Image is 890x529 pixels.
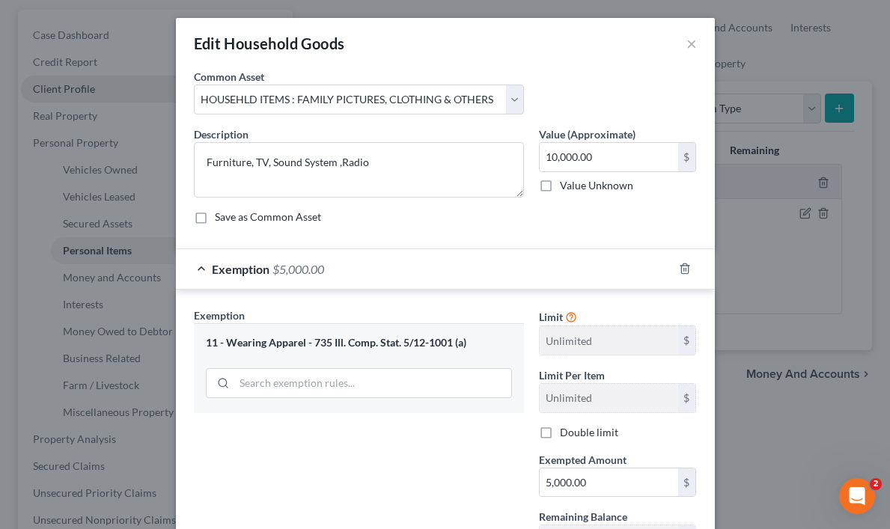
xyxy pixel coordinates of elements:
label: Common Asset [194,69,264,85]
span: Limit [539,311,563,323]
label: Save as Common Asset [215,210,321,224]
div: $ [678,143,696,171]
span: Description [194,128,249,141]
label: Limit Per Item [539,367,605,383]
span: 2 [870,478,882,490]
span: Exempted Amount [539,453,627,466]
input: 0.00 [540,468,678,497]
div: $ [678,384,696,412]
button: × [686,34,697,52]
input: Search exemption rules... [234,369,511,397]
input: 0.00 [540,143,678,171]
label: Value (Approximate) [539,126,636,142]
input: -- [540,384,678,412]
label: Value Unknown [560,178,633,193]
input: -- [540,326,678,355]
span: Exemption [194,309,245,322]
div: $ [678,326,696,355]
div: $ [678,468,696,497]
iframe: Intercom live chat [839,478,875,514]
label: Remaining Balance [539,509,627,525]
label: Double limit [560,425,618,440]
div: Edit Household Goods [194,33,345,54]
span: Exemption [212,262,269,276]
span: $5,000.00 [272,262,324,276]
div: 11 - Wearing Apparel - 735 Ill. Comp. Stat. 5/12-1001 (a) [206,336,512,350]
